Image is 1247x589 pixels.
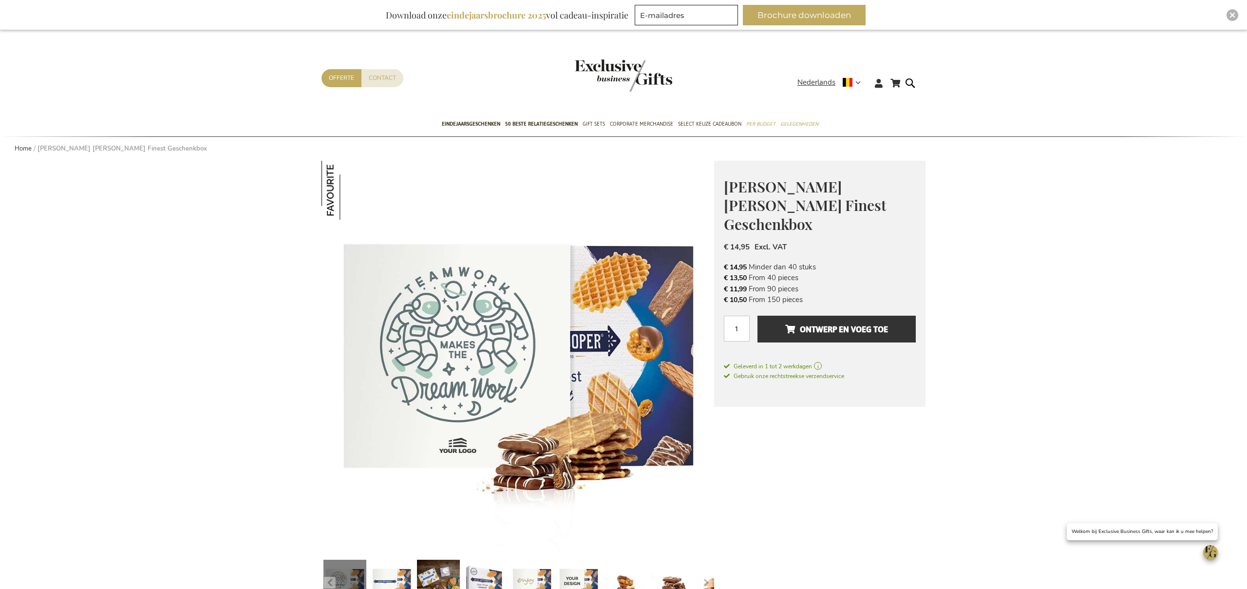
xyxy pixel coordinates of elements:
[724,242,750,252] span: € 14,95
[724,177,887,234] span: [PERSON_NAME] [PERSON_NAME] Finest Geschenkbox
[724,372,844,380] span: Gebruik onze rechtstreekse verzendservice
[575,59,623,92] a: store logo
[38,144,207,153] strong: [PERSON_NAME] [PERSON_NAME] Finest Geschenkbox
[1229,12,1235,18] img: Close
[381,5,633,25] div: Download onze vol cadeau-inspiratie
[724,263,747,272] span: € 14,95
[724,273,747,283] span: € 13,50
[724,371,844,380] a: Gebruik onze rechtstreekse verzendservice
[361,69,403,87] a: Contact
[610,119,673,129] span: Corporate Merchandise
[724,316,750,342] input: Aantal
[724,284,916,294] li: From 90 pieces
[505,119,578,129] span: 50 beste relatiegeschenken
[746,119,775,129] span: Per Budget
[635,5,741,28] form: marketing offers and promotions
[724,362,916,371] a: Geleverd in 1 tot 2 werkdagen
[757,316,916,342] button: Ontwerp en voeg toe
[321,161,380,220] img: Jules Destrooper Jules' Finest Geschenkbox
[321,69,361,87] a: Offerte
[785,322,888,337] span: Ontwerp en voeg toe
[635,5,738,25] input: E-mailadres
[583,119,605,129] span: Gift Sets
[678,119,741,129] span: Select Keuze Cadeaubon
[724,295,747,304] span: € 10,50
[1227,9,1238,21] div: Close
[724,262,916,272] li: Minder dan 40 stuks
[724,272,916,283] li: From 40 pieces
[780,119,818,129] span: Gelegenheden
[797,77,867,88] div: Nederlands
[575,59,672,92] img: Exclusive Business gifts logo
[724,294,916,305] li: From 150 pieces
[797,77,835,88] span: Nederlands
[743,5,866,25] button: Brochure downloaden
[321,161,714,553] img: Jules Destrooper Jules' Finest Gift Box
[724,285,747,294] span: € 11,99
[447,9,546,21] b: eindejaarsbrochure 2025
[755,242,787,252] span: Excl. VAT
[442,119,500,129] span: Eindejaarsgeschenken
[15,144,32,153] a: Home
